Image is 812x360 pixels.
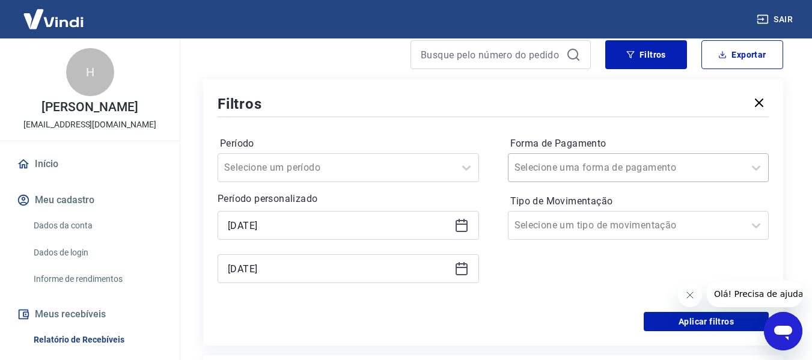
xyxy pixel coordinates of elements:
span: Olá! Precisa de ajuda? [7,8,101,18]
a: Dados da conta [29,213,165,238]
button: Sair [754,8,798,31]
label: Tipo de Movimentação [510,194,767,209]
p: [EMAIL_ADDRESS][DOMAIN_NAME] [23,118,156,131]
iframe: Botão para abrir a janela de mensagens [764,312,802,350]
button: Filtros [605,40,687,69]
input: Data final [228,260,450,278]
img: Vindi [14,1,93,37]
input: Busque pelo número do pedido [421,46,561,64]
button: Exportar [701,40,783,69]
a: Início [14,151,165,177]
button: Meu cadastro [14,187,165,213]
iframe: Fechar mensagem [678,283,702,307]
h5: Filtros [218,94,262,114]
button: Aplicar filtros [644,312,769,331]
a: Relatório de Recebíveis [29,328,165,352]
a: Informe de rendimentos [29,267,165,291]
label: Período [220,136,477,151]
iframe: Mensagem da empresa [707,281,802,307]
a: Dados de login [29,240,165,265]
p: [PERSON_NAME] [41,101,138,114]
label: Forma de Pagamento [510,136,767,151]
div: H [66,48,114,96]
p: Período personalizado [218,192,479,206]
input: Data inicial [228,216,450,234]
button: Meus recebíveis [14,301,165,328]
